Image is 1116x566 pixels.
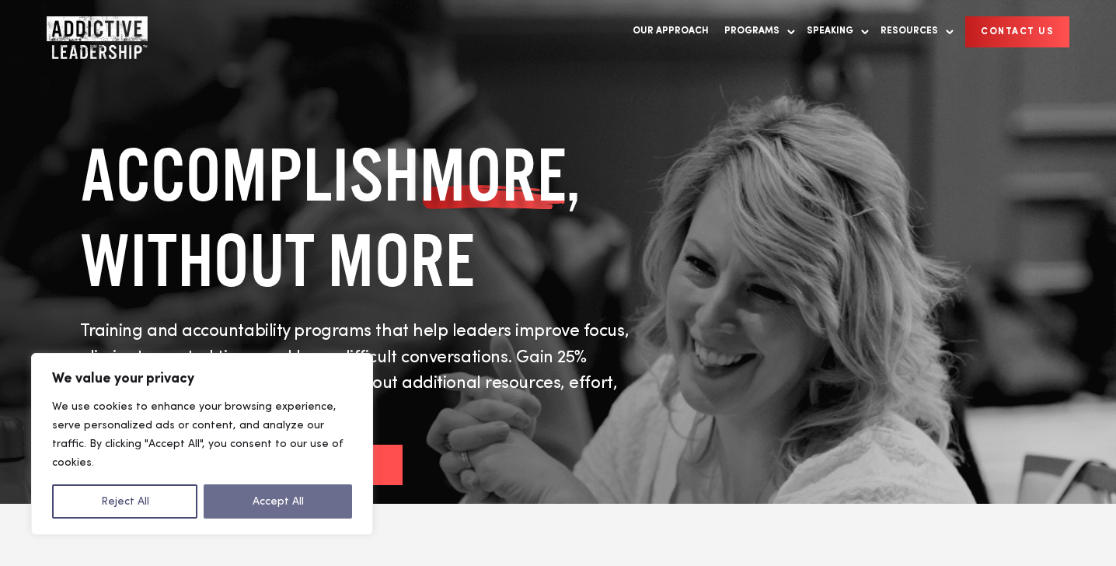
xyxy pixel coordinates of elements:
[625,16,717,47] a: Our Approach
[80,132,632,303] h1: ACCOMPLISH , WITHOUT MORE
[420,132,567,218] span: MORE
[799,16,869,47] a: Speaking
[873,16,954,47] a: Resources
[80,319,632,423] p: Training and accountability programs that help leaders improve focus, eliminate wasted time, and ...
[717,16,795,47] a: Programs
[965,16,1069,47] a: CONTACT US
[52,369,352,388] p: We value your privacy
[47,16,140,47] a: Home
[52,484,197,519] button: Reject All
[52,397,352,472] p: We use cookies to enhance your browsing experience, serve personalized ads or content, and analyz...
[204,484,352,519] button: Accept All
[31,353,373,535] div: We value your privacy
